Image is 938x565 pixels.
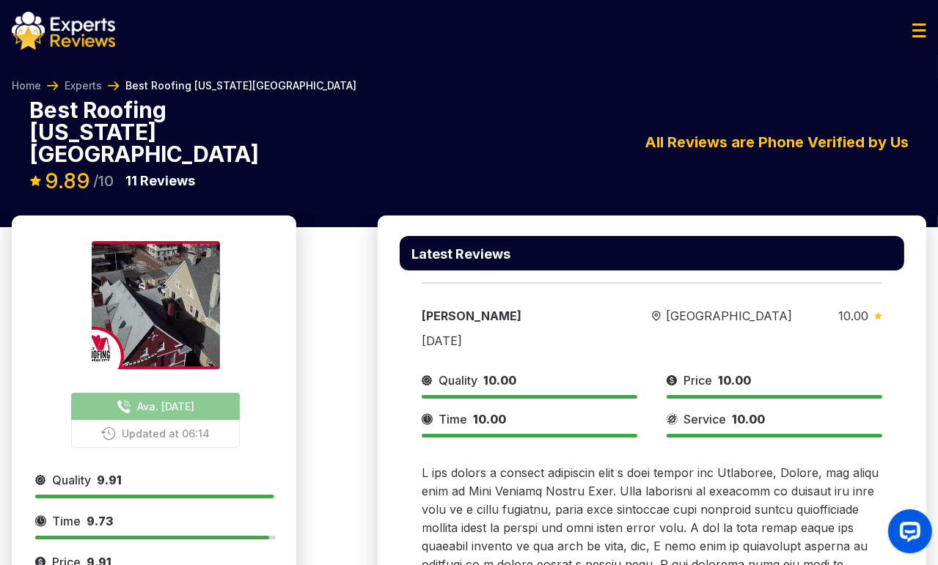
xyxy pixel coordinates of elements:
[378,131,926,153] div: All Reviews are Phone Verified by Us
[876,503,938,565] iframe: OpenWidget widget
[422,372,433,389] img: slider icon
[71,393,240,420] button: Ava. [DATE]
[874,312,882,320] img: slider icon
[912,23,926,37] img: Menu Icon
[684,372,712,389] span: Price
[65,78,102,93] a: Experts
[92,241,220,369] img: expert image
[52,512,81,530] span: Time
[97,473,122,487] span: 9.91
[93,174,114,188] span: /10
[117,399,131,414] img: buttonPhoneIcon
[12,78,41,93] a: Home
[35,471,46,489] img: slider icon
[411,248,510,261] p: Latest Reviews
[667,372,678,389] img: slider icon
[667,307,793,325] span: [GEOGRAPHIC_DATA]
[35,512,46,530] img: slider icon
[838,309,868,323] span: 10.00
[125,78,356,93] span: Best Roofing [US_STATE][GEOGRAPHIC_DATA]
[684,410,726,428] span: Service
[122,426,210,441] span: Updated at 06:14
[125,173,137,188] span: 11
[12,78,356,93] nav: Breadcrumb
[667,410,678,428] img: slider icon
[439,410,467,428] span: Time
[732,412,765,426] span: 10.00
[12,12,115,50] img: logo
[52,471,91,489] span: Quality
[101,426,116,440] img: buttonPhoneIcon
[45,169,90,193] span: 9.89
[71,420,240,448] button: Updated at 06:14
[439,372,477,389] span: Quality
[29,99,279,165] p: Best Roofing [US_STATE][GEOGRAPHIC_DATA]
[483,373,516,388] span: 10.00
[718,373,751,388] span: 10.00
[137,399,194,414] span: Ava. [DATE]
[422,307,606,325] div: [PERSON_NAME]
[125,171,195,191] p: Reviews
[652,311,661,322] img: slider icon
[422,332,462,350] div: [DATE]
[87,514,113,528] span: 9.73
[473,412,506,426] span: 10.00
[422,410,433,428] img: slider icon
